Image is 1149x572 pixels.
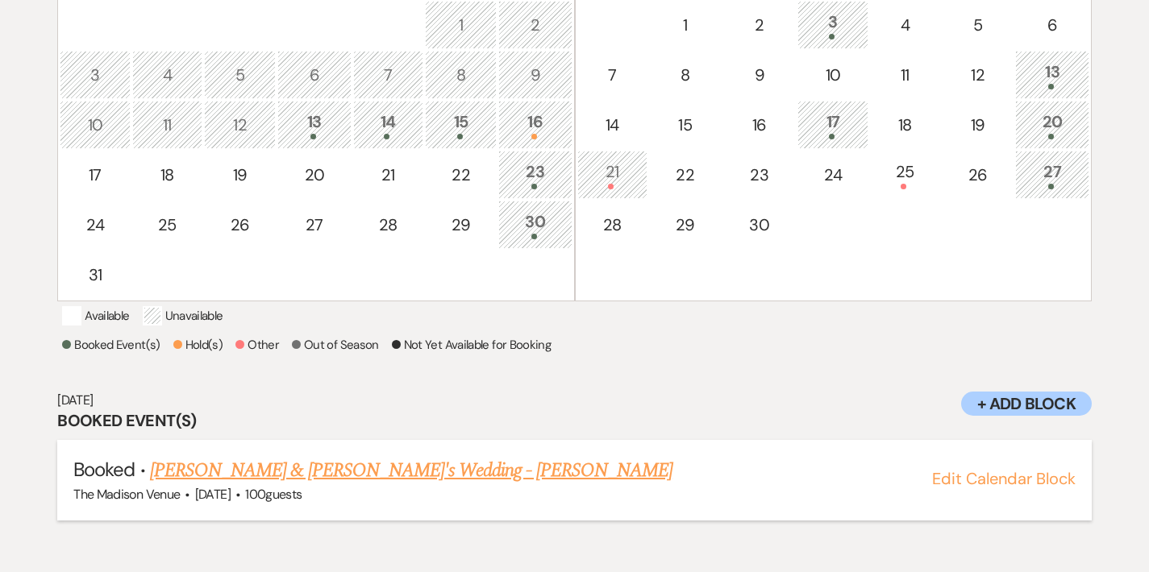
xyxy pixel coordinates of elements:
[141,213,194,237] div: 25
[658,113,712,137] div: 15
[362,63,414,87] div: 7
[213,113,267,137] div: 12
[69,263,121,287] div: 31
[879,113,931,137] div: 18
[195,486,231,503] span: [DATE]
[150,456,672,485] a: [PERSON_NAME] & [PERSON_NAME]'s Wedding - [PERSON_NAME]
[362,110,414,139] div: 14
[213,213,267,237] div: 26
[235,335,279,354] p: Other
[806,63,859,87] div: 10
[586,213,639,237] div: 28
[879,13,931,37] div: 4
[806,110,859,139] div: 17
[879,160,931,189] div: 25
[286,110,342,139] div: 13
[141,63,194,87] div: 4
[507,110,563,139] div: 16
[434,110,488,139] div: 15
[806,10,859,39] div: 3
[806,163,859,187] div: 24
[1024,13,1080,37] div: 6
[213,163,267,187] div: 19
[73,457,135,482] span: Booked
[434,13,488,37] div: 1
[961,392,1092,416] button: + Add Block
[141,163,194,187] div: 18
[69,113,121,137] div: 10
[141,113,194,137] div: 11
[213,63,267,87] div: 5
[392,335,551,354] p: Not Yet Available for Booking
[1024,160,1080,189] div: 27
[731,113,787,137] div: 16
[932,470,1076,487] button: Edit Calendar Block
[434,163,488,187] div: 22
[951,163,1005,187] div: 26
[586,160,639,189] div: 21
[586,63,639,87] div: 7
[951,113,1005,137] div: 19
[658,13,712,37] div: 1
[731,213,787,237] div: 30
[434,63,488,87] div: 8
[434,213,488,237] div: 29
[951,13,1005,37] div: 5
[69,213,121,237] div: 24
[57,392,1092,409] h6: [DATE]
[1024,110,1080,139] div: 20
[62,306,129,325] p: Available
[286,213,342,237] div: 27
[245,486,302,503] span: 100 guests
[69,63,121,87] div: 3
[586,113,639,137] div: 14
[73,486,180,503] span: The Madison Venue
[879,63,931,87] div: 11
[731,13,787,37] div: 2
[507,63,563,87] div: 9
[292,335,379,354] p: Out of Season
[286,63,342,87] div: 6
[731,63,787,87] div: 9
[658,63,712,87] div: 8
[507,209,563,239] div: 30
[173,335,223,354] p: Hold(s)
[951,63,1005,87] div: 12
[62,335,160,354] p: Booked Event(s)
[143,306,223,325] p: Unavailable
[57,409,1092,432] h3: Booked Event(s)
[731,163,787,187] div: 23
[507,13,563,37] div: 2
[69,163,121,187] div: 17
[1024,60,1080,89] div: 13
[286,163,342,187] div: 20
[658,163,712,187] div: 22
[362,213,414,237] div: 28
[507,160,563,189] div: 23
[362,163,414,187] div: 21
[658,213,712,237] div: 29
